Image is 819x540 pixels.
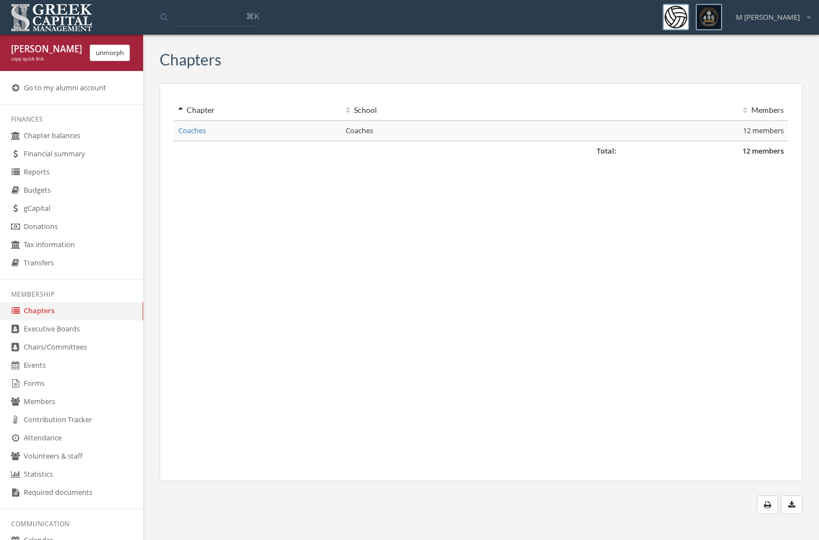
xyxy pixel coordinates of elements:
[742,146,784,156] span: 12 members
[346,105,616,116] div: School
[11,43,81,56] div: [PERSON_NAME] [PERSON_NAME]
[736,12,800,23] span: M [PERSON_NAME]
[341,121,620,141] td: Coaches
[178,105,337,116] div: Chapter
[174,141,621,161] td: Total:
[625,105,784,116] div: Members
[743,126,784,135] span: 12 members
[729,4,811,23] div: M [PERSON_NAME]
[90,45,130,61] button: unmorph
[178,126,206,135] a: Coaches
[11,56,81,63] div: copy quick link
[246,10,259,21] span: ⌘K
[160,51,221,68] h3: Chapters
